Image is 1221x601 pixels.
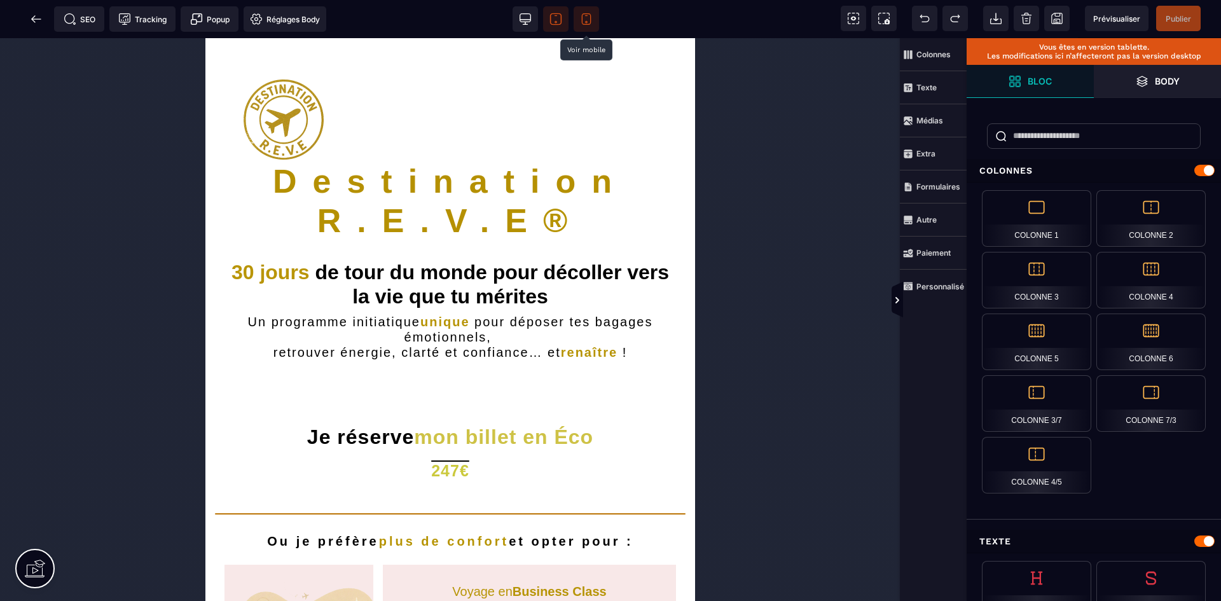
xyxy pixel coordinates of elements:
span: Enregistrer [1044,6,1070,31]
strong: Texte [916,83,937,92]
strong: Bloc [1028,76,1052,86]
div: Colonne 7/3 [1096,375,1206,432]
div: Colonne 4 [1096,252,1206,308]
div: Texte [967,530,1221,553]
span: Ouvrir les calques [1094,65,1221,98]
h2: Un programme initiatique pour déposer tes bagages émotionnels, retrouver énergie, clarté et confi... [19,276,471,322]
span: SEO [64,13,95,25]
span: Nettoyage [1014,6,1039,31]
h1: ® [19,123,471,203]
strong: Body [1155,76,1180,86]
strong: Personnalisé [916,282,964,291]
img: 6bc32b15c6a1abf2dae384077174aadc_LOGOT15p.png [38,41,118,121]
strong: Médias [916,116,943,125]
span: Retour [24,6,49,32]
div: Colonne 5 [982,314,1091,370]
strong: Colonnes [916,50,951,59]
span: Voir bureau [513,6,538,32]
span: Personnalisé [900,270,967,303]
h1: de tour du monde pour décoller vers la vie que tu mérites [19,222,471,276]
span: Défaire [912,6,937,31]
strong: Formulaires [916,182,960,191]
span: Texte [900,71,967,104]
span: Créer une alerte modale [181,6,238,32]
div: Colonne 2 [1096,190,1206,247]
span: Voir tablette [543,6,569,32]
span: Favicon [244,6,326,32]
span: Afficher les vues [967,282,979,320]
div: Colonnes [967,159,1221,183]
span: Ouvrir les blocs [967,65,1094,98]
span: Capture d'écran [871,6,897,31]
span: Popup [190,13,230,25]
span: Rétablir [942,6,968,31]
span: Formulaires [900,170,967,204]
span: Colonnes [900,38,967,71]
p: Vous êtes en version tablette. [973,43,1215,52]
h2: Ou je préfère et opter pour : [10,495,480,511]
span: Publier [1166,14,1191,24]
strong: Extra [916,149,935,158]
span: Code de suivi [109,6,176,32]
span: Médias [900,104,967,137]
h1: Je réserve [10,387,480,411]
span: Voir mobile [574,6,599,32]
div: Colonne 3 [982,252,1091,308]
span: Voir les composants [841,6,866,31]
strong: Autre [916,215,937,225]
span: Autre [900,204,967,237]
span: Tracking [118,13,167,25]
span: Extra [900,137,967,170]
p: Les modifications ici n’affecteront pas la version desktop [973,52,1215,60]
span: Prévisualiser [1093,14,1140,24]
strong: Paiement [916,248,951,258]
span: Paiement [900,237,967,270]
span: Importer [983,6,1009,31]
span: Réglages Body [250,13,320,25]
div: Colonne 3/7 [982,375,1091,432]
span: Aperçu [1085,6,1149,31]
div: Colonne 6 [1096,314,1206,370]
div: Colonne 1 [982,190,1091,247]
div: Colonne 4/5 [982,437,1091,494]
span: Métadata SEO [54,6,104,32]
span: Enregistrer le contenu [1156,6,1201,31]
